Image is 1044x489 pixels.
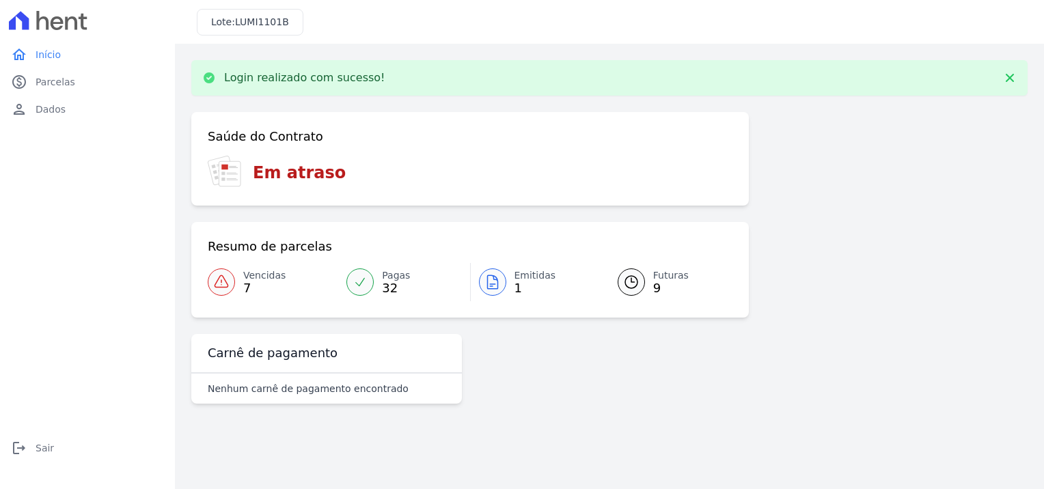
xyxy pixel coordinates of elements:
h3: Carnê de pagamento [208,345,338,361]
i: logout [11,440,27,456]
span: 32 [382,283,410,294]
a: paidParcelas [5,68,169,96]
p: Nenhum carnê de pagamento encontrado [208,382,409,395]
span: 9 [653,283,689,294]
a: Futuras 9 [601,263,732,301]
span: Pagas [382,268,410,283]
a: homeInício [5,41,169,68]
h3: Resumo de parcelas [208,238,332,255]
span: LUMI1101B [235,16,289,27]
span: 1 [514,283,556,294]
span: Futuras [653,268,689,283]
h3: Lote: [211,15,289,29]
a: personDados [5,96,169,123]
span: Parcelas [36,75,75,89]
i: paid [11,74,27,90]
a: logoutSair [5,434,169,462]
span: Início [36,48,61,61]
span: Sair [36,441,54,455]
a: Emitidas 1 [471,263,601,301]
i: person [11,101,27,117]
h3: Em atraso [253,160,346,185]
span: 7 [243,283,286,294]
a: Vencidas 7 [208,263,338,301]
span: Dados [36,102,66,116]
span: Emitidas [514,268,556,283]
p: Login realizado com sucesso! [224,71,385,85]
i: home [11,46,27,63]
a: Pagas 32 [338,263,469,301]
h3: Saúde do Contrato [208,128,323,145]
span: Vencidas [243,268,286,283]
